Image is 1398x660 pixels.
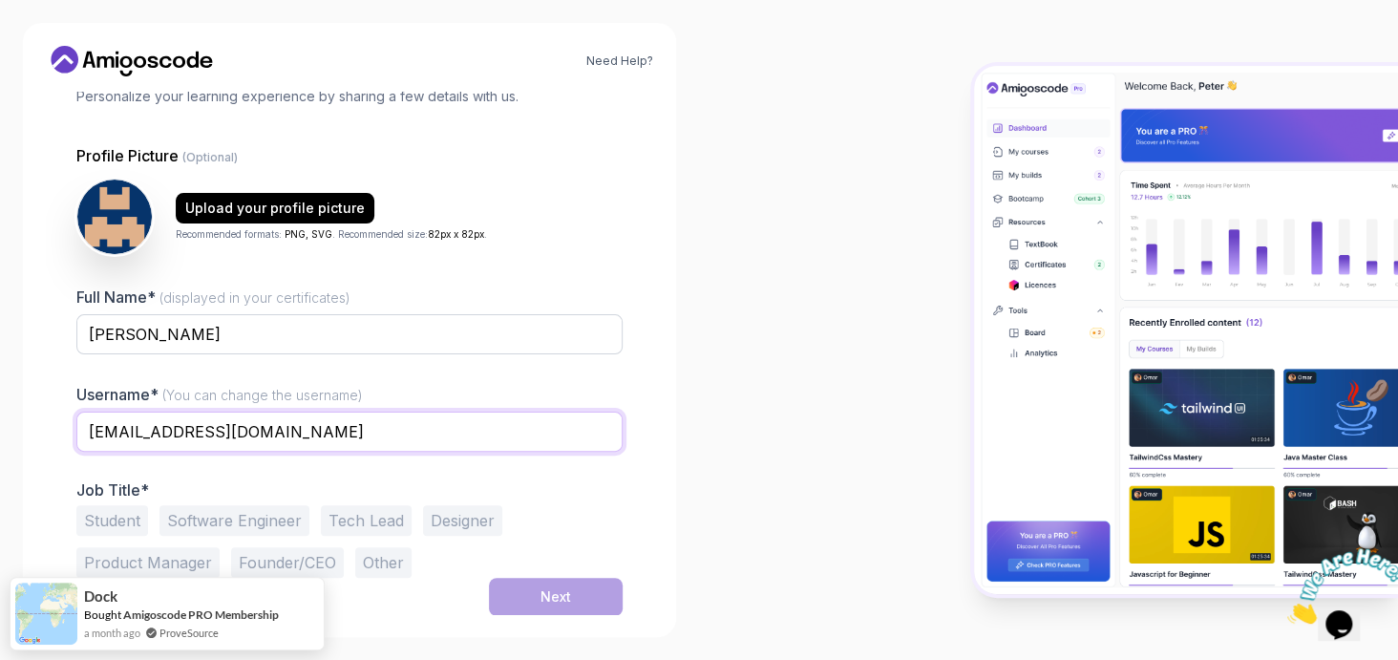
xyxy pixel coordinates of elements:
[159,625,219,641] a: ProveSource
[123,607,279,622] a: Amigoscode PRO Membership
[76,87,623,106] p: Personalize your learning experience by sharing a few details with us.
[84,607,121,622] span: Bought
[76,412,623,452] input: Enter your Username
[76,144,623,167] p: Profile Picture
[321,505,412,536] button: Tech Lead
[162,387,363,403] span: (You can change the username)
[974,66,1398,594] img: Amigoscode Dashboard
[76,385,363,404] label: Username*
[76,505,148,536] button: Student
[586,53,653,69] a: Need Help?
[182,150,238,164] span: (Optional)
[76,314,623,354] input: Enter your Full Name
[8,8,126,83] img: Chat attention grabber
[159,505,309,536] button: Software Engineer
[84,588,117,605] span: Dock
[428,228,484,240] span: 82px x 82px
[46,46,218,76] a: Home link
[77,180,152,254] img: user profile image
[231,547,344,578] button: Founder/CEO
[423,505,502,536] button: Designer
[1280,541,1398,631] iframe: chat widget
[176,227,487,242] p: Recommended formats: . Recommended size: .
[489,578,623,616] button: Next
[15,583,77,645] img: provesource social proof notification image
[76,480,623,500] p: Job Title*
[540,587,571,607] div: Next
[355,547,412,578] button: Other
[76,547,220,578] button: Product Manager
[176,193,374,224] button: Upload your profile picture
[159,289,350,306] span: (displayed in your certificates)
[285,228,332,240] span: PNG, SVG
[76,287,350,307] label: Full Name*
[84,625,140,641] span: a month ago
[185,199,365,218] div: Upload your profile picture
